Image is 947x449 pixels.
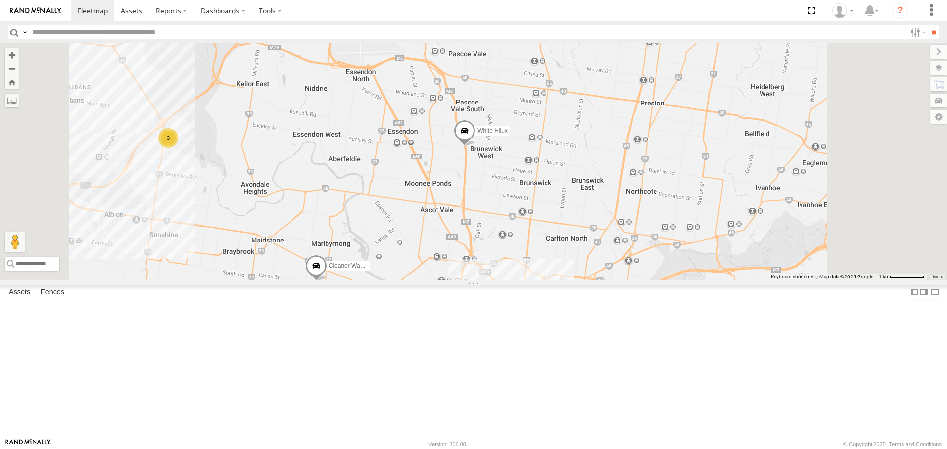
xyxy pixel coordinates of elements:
button: Keyboard shortcuts [771,274,813,280]
label: Fences [36,286,69,300]
a: Visit our Website [5,439,51,449]
button: Drag Pegman onto the map to open Street View [5,232,25,252]
label: Measure [5,94,19,107]
button: Zoom out [5,62,19,75]
button: Zoom Home [5,75,19,89]
img: rand-logo.svg [10,7,61,14]
a: Terms and Conditions [889,441,942,447]
div: © Copyright 2025 - [843,441,942,447]
span: 1 km [879,274,890,279]
span: Map data ©2025 Google [819,274,873,279]
div: John Vu [829,3,857,18]
label: Map Settings [930,110,947,124]
span: Cleaner Wagon #1 [329,262,378,269]
label: Search Query [21,25,29,39]
label: Hide Summary Table [930,285,940,300]
div: Version: 306.00 [429,441,466,447]
span: White Hilux [477,127,508,134]
label: Dock Summary Table to the Right [919,285,929,300]
div: 3 [158,128,178,148]
label: Search Filter Options [907,25,928,39]
i: ? [892,3,908,19]
label: Dock Summary Table to the Left [910,285,919,300]
button: Map scale: 1 km per 66 pixels [876,274,927,280]
button: Zoom in [5,48,19,62]
a: Terms (opens in new tab) [932,275,943,278]
label: Assets [4,286,35,300]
